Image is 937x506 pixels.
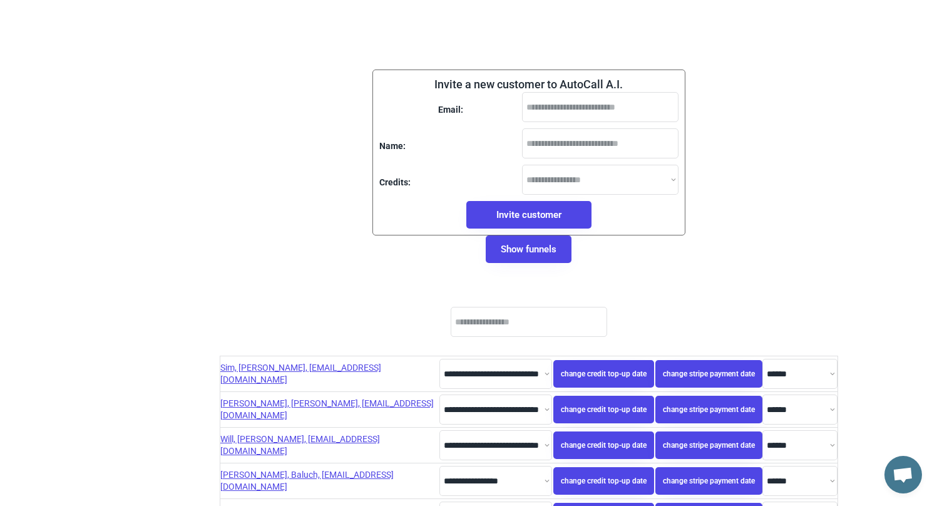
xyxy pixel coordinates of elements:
button: change stripe payment date [655,467,762,495]
div: Credits: [379,177,411,189]
div: Name: [379,140,406,153]
button: change stripe payment date [655,431,762,459]
div: [PERSON_NAME], [PERSON_NAME], [EMAIL_ADDRESS][DOMAIN_NAME] [220,398,439,422]
button: change credit top-up date [553,431,654,459]
button: change credit top-up date [553,360,654,388]
div: Will, [PERSON_NAME], [EMAIL_ADDRESS][DOMAIN_NAME] [220,433,439,458]
button: change credit top-up date [553,396,654,423]
div: Sim, [PERSON_NAME], [EMAIL_ADDRESS][DOMAIN_NAME] [220,362,439,386]
div: [PERSON_NAME], Baluch, [EMAIL_ADDRESS][DOMAIN_NAME] [220,469,439,493]
button: change stripe payment date [655,360,762,388]
button: Invite customer [466,201,591,229]
button: change credit top-up date [553,467,654,495]
button: Show funnels [486,235,571,263]
div: Open chat [884,456,922,493]
div: Email: [438,104,463,116]
button: change stripe payment date [655,396,762,423]
div: Invite a new customer to AutoCall A.I. [434,76,623,92]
